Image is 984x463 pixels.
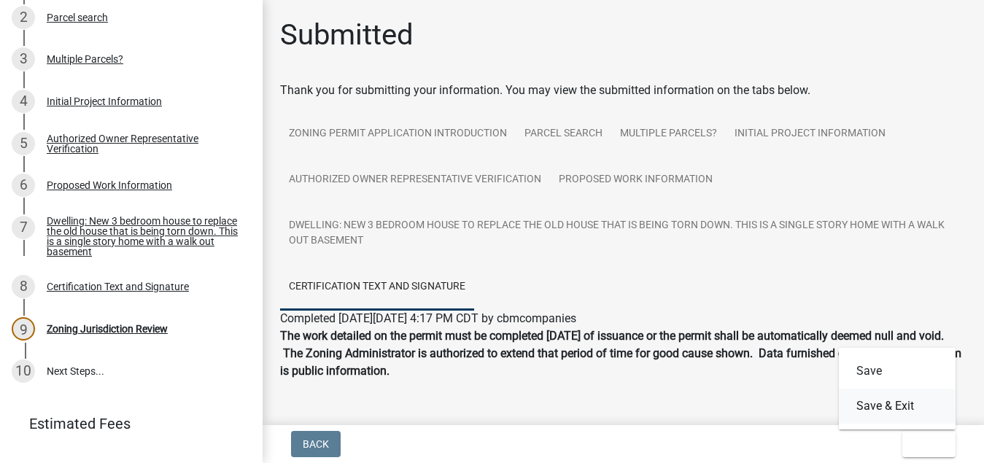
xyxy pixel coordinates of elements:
[47,180,172,190] div: Proposed Work Information
[550,157,721,203] a: Proposed Work Information
[516,111,611,157] a: Parcel search
[914,438,935,450] span: Exit
[47,324,168,334] div: Zoning Jurisdiction Review
[839,354,956,389] button: Save
[47,133,239,154] div: Authorized Owner Representative Verification
[12,47,35,71] div: 3
[47,96,162,106] div: Initial Project Information
[280,17,414,52] h1: Submitted
[12,174,35,197] div: 6
[726,111,894,157] a: Initial Project Information
[280,311,576,325] span: Completed [DATE][DATE] 4:17 PM CDT by cbmcompanies
[47,281,189,292] div: Certification Text and Signature
[280,111,516,157] a: Zoning Permit Application Introduction
[280,203,966,265] a: Dwelling: New 3 bedroom house to replace the old house that is being torn down. This is a single ...
[12,409,239,438] a: Estimated Fees
[303,438,329,450] span: Back
[12,359,35,383] div: 10
[47,54,123,64] div: Multiple Parcels?
[12,317,35,341] div: 9
[902,431,956,457] button: Exit
[47,12,108,23] div: Parcel search
[280,329,961,378] strong: The work detailed on the permit must be completed [DATE] of issuance or the permit shall be autom...
[280,82,966,99] div: Thank you for submitting your information. You may view the submitted information on the tabs below.
[280,157,550,203] a: Authorized Owner Representative Verification
[839,348,956,429] div: Exit
[12,6,35,29] div: 2
[839,389,956,424] button: Save & Exit
[12,90,35,113] div: 4
[291,431,341,457] button: Back
[12,275,35,298] div: 8
[611,111,726,157] a: Multiple Parcels?
[12,132,35,155] div: 5
[47,216,239,257] div: Dwelling: New 3 bedroom house to replace the old house that is being torn down. This is a single ...
[12,216,35,239] div: 7
[280,264,474,311] a: Certification Text and Signature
